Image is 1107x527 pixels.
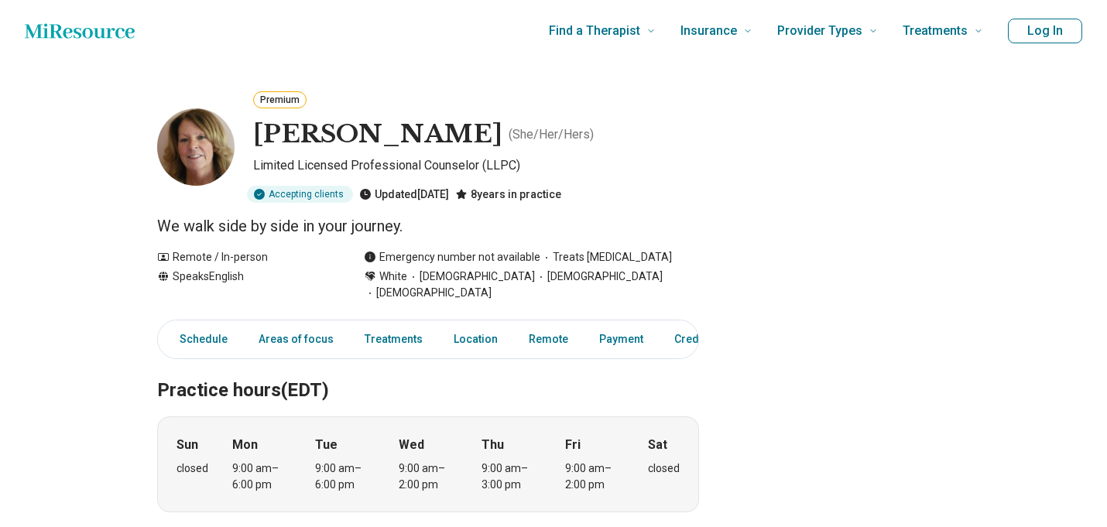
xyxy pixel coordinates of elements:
[509,125,594,144] p: ( She/Her/Hers )
[399,460,458,493] div: 9:00 am – 2:00 pm
[379,269,407,285] span: White
[364,285,492,301] span: [DEMOGRAPHIC_DATA]
[355,323,432,355] a: Treatments
[177,436,198,454] strong: Sun
[364,249,540,265] div: Emergency number not available
[777,20,862,42] span: Provider Types
[157,215,699,237] p: We walk side by side in your journey.
[519,323,577,355] a: Remote
[157,416,699,512] div: When does the program meet?
[407,269,535,285] span: [DEMOGRAPHIC_DATA]
[399,436,424,454] strong: Wed
[455,186,561,203] div: 8 years in practice
[648,436,667,454] strong: Sat
[359,186,449,203] div: Updated [DATE]
[535,269,663,285] span: [DEMOGRAPHIC_DATA]
[253,118,502,151] h1: [PERSON_NAME]
[232,460,292,493] div: 9:00 am – 6:00 pm
[247,186,353,203] div: Accepting clients
[565,436,581,454] strong: Fri
[648,460,680,477] div: closed
[549,20,640,42] span: Find a Therapist
[482,460,541,493] div: 9:00 am – 3:00 pm
[253,156,699,180] p: Limited Licensed Professional Counselor (LLPC)
[157,340,699,404] h2: Practice hours (EDT)
[444,323,507,355] a: Location
[177,460,208,477] div: closed
[157,108,235,186] img: Tracie Duncan, Limited Licensed Professional Counselor (LLPC)
[315,436,338,454] strong: Tue
[590,323,653,355] a: Payment
[665,323,742,355] a: Credentials
[253,91,307,108] button: Premium
[903,20,968,42] span: Treatments
[249,323,343,355] a: Areas of focus
[157,249,333,265] div: Remote / In-person
[157,269,333,301] div: Speaks English
[540,249,672,265] span: Treats [MEDICAL_DATA]
[25,15,135,46] a: Home page
[161,323,237,355] a: Schedule
[315,460,375,493] div: 9:00 am – 6:00 pm
[482,436,504,454] strong: Thu
[565,460,625,493] div: 9:00 am – 2:00 pm
[1008,19,1082,43] button: Log In
[680,20,737,42] span: Insurance
[232,436,258,454] strong: Mon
